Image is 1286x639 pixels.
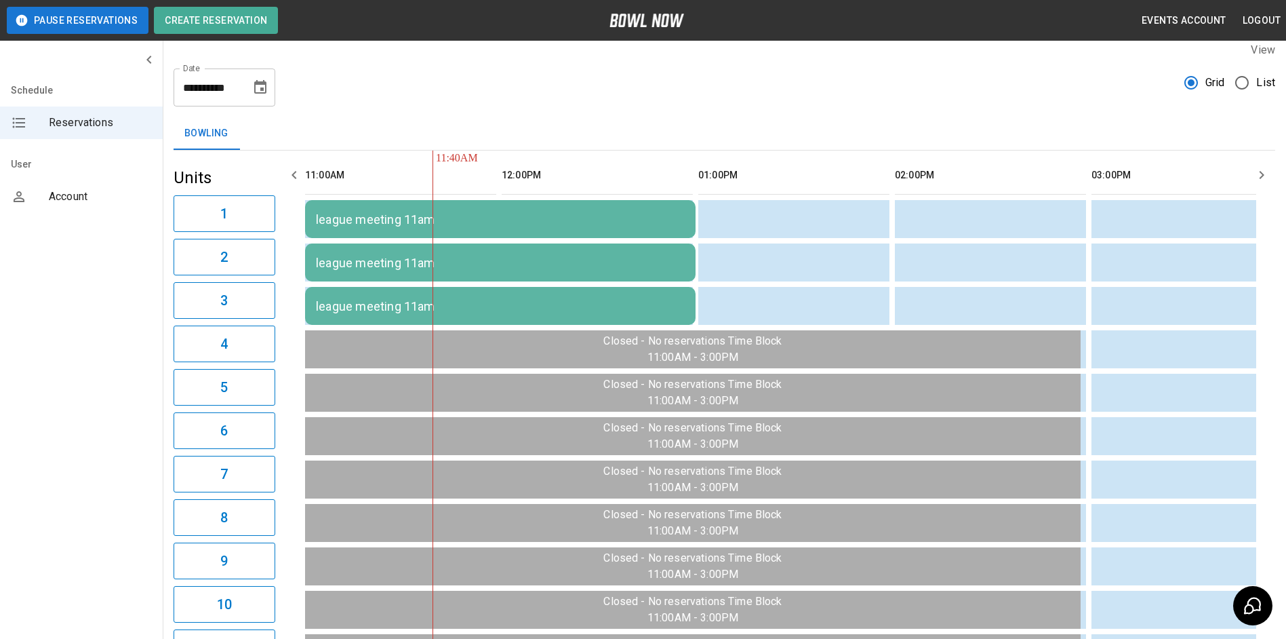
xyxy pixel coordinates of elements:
[1251,43,1275,56] label: View
[154,7,278,34] button: Create Reservation
[220,550,228,572] h6: 9
[7,7,148,34] button: Pause Reservations
[220,246,228,268] h6: 2
[1256,75,1275,91] span: List
[433,152,436,164] span: 11:40AM
[316,256,685,270] div: league meeting 11am
[1237,8,1286,33] button: Logout
[174,412,275,449] button: 6
[174,586,275,623] button: 10
[174,195,275,232] button: 1
[609,14,684,27] img: logo
[316,212,685,227] div: league meeting 11am
[220,203,228,225] h6: 1
[174,543,275,579] button: 9
[698,156,889,195] th: 01:00PM
[1136,8,1232,33] button: Events Account
[247,74,274,101] button: Choose date, selected date is Aug 15, 2025
[220,333,228,355] h6: 4
[174,282,275,319] button: 3
[49,189,152,205] span: Account
[174,499,275,536] button: 8
[1205,75,1225,91] span: Grid
[895,156,1086,195] th: 02:00PM
[174,117,239,150] button: Bowling
[220,463,228,485] h6: 7
[220,376,228,398] h6: 5
[220,420,228,442] h6: 6
[502,156,693,195] th: 12:00PM
[174,456,275,492] button: 7
[174,167,275,189] h5: Units
[49,115,152,131] span: Reservations
[316,299,685,313] div: league meeting 11am
[220,290,228,311] h6: 3
[174,239,275,275] button: 2
[174,117,1275,150] div: inventory tabs
[174,326,275,362] button: 4
[305,156,496,195] th: 11:00AM
[174,369,275,406] button: 5
[217,594,232,615] h6: 10
[220,507,228,528] h6: 8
